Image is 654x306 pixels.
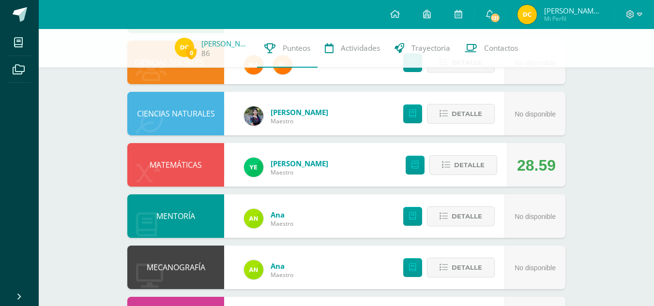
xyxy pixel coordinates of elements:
button: Detalle [427,206,495,226]
button: Detalle [427,104,495,124]
a: Trayectoria [387,29,457,68]
button: Detalle [429,155,497,175]
div: MENTORÍA [127,194,224,238]
img: b2b209b5ecd374f6d147d0bc2cef63fa.png [244,106,263,126]
span: 131 [490,13,501,23]
div: 28.59 [517,144,556,187]
a: Punteos [257,29,318,68]
a: Ana [271,210,293,219]
span: No disponible [515,110,556,118]
span: 0 [186,47,197,59]
a: [PERSON_NAME] [201,39,250,48]
a: [PERSON_NAME] [271,159,328,168]
span: No disponible [515,264,556,272]
a: Contactos [457,29,525,68]
img: 122d7b7bf6a5205df466ed2966025dea.png [244,260,263,279]
div: MATEMÁTICAS [127,143,224,187]
span: Maestro [271,271,293,279]
img: dfa1fd8186729af5973cf42d94c5b6ba.png [244,158,263,177]
a: Ana [271,261,293,271]
img: 122d7b7bf6a5205df466ed2966025dea.png [244,209,263,228]
a: 86 [201,48,210,58]
span: Maestro [271,168,328,176]
span: Detalle [452,105,482,123]
img: d14507214fab33f31ba31053b1567c5b.png [517,5,537,24]
img: d14507214fab33f31ba31053b1567c5b.png [175,38,194,57]
span: Mi Perfil [544,15,602,23]
span: [PERSON_NAME] [PERSON_NAME] [544,6,602,15]
span: Detalle [452,259,482,277]
div: MECANOGRAFÍA [127,246,224,289]
a: [PERSON_NAME] [271,107,328,117]
span: Detalle [452,207,482,225]
span: No disponible [515,213,556,220]
span: Punteos [283,43,310,53]
div: CIENCIAS NATURALES [127,92,224,135]
button: Detalle [427,258,495,277]
span: Maestro [271,219,293,228]
span: Detalle [454,156,485,174]
span: Actividades [341,43,380,53]
a: Actividades [318,29,387,68]
span: Contactos [484,43,518,53]
span: Trayectoria [411,43,450,53]
span: Maestro [271,117,328,125]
